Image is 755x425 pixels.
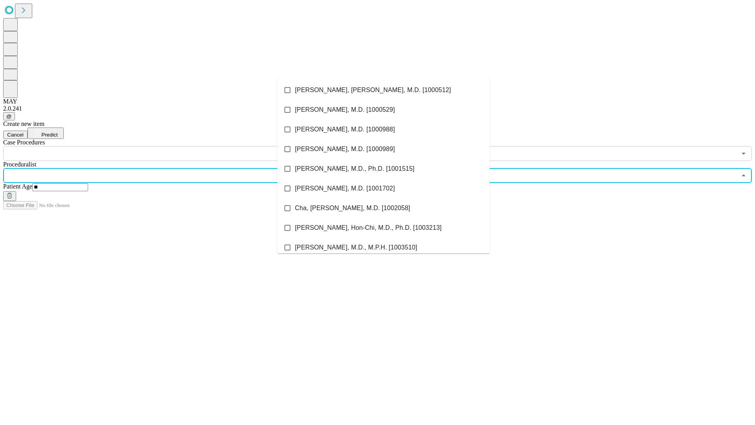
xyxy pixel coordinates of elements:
[3,131,28,139] button: Cancel
[295,203,410,213] span: Cha, [PERSON_NAME], M.D. [1002058]
[3,112,15,120] button: @
[41,132,57,138] span: Predict
[295,144,395,154] span: [PERSON_NAME], M.D. [1000989]
[3,98,752,105] div: MAY
[3,105,752,112] div: 2.0.241
[295,243,417,252] span: [PERSON_NAME], M.D., M.P.H. [1003510]
[6,113,12,119] span: @
[295,125,395,134] span: [PERSON_NAME], M.D. [1000988]
[3,161,36,168] span: Proceduralist
[738,170,749,181] button: Close
[295,164,414,174] span: [PERSON_NAME], M.D., Ph.D. [1001515]
[28,128,64,139] button: Predict
[295,85,451,95] span: [PERSON_NAME], [PERSON_NAME], M.D. [1000512]
[295,184,395,193] span: [PERSON_NAME], M.D. [1001702]
[295,223,442,233] span: [PERSON_NAME], Hon-Chi, M.D., Ph.D. [1003213]
[738,148,749,159] button: Open
[3,183,32,190] span: Patient Age
[295,105,395,115] span: [PERSON_NAME], M.D. [1000529]
[3,120,44,127] span: Create new item
[7,132,24,138] span: Cancel
[3,139,45,146] span: Scheduled Procedure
